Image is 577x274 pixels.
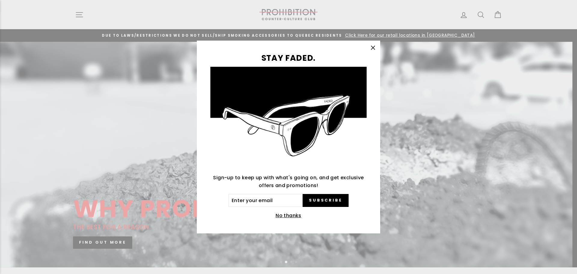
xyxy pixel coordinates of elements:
p: Sign-up to keep up with what's going on, and get exclusive offers and promotions! [210,174,367,189]
h3: STAY FADED. [210,54,367,62]
button: Subscribe [303,194,349,207]
input: Enter your email [228,194,303,207]
button: No thanks [274,211,303,220]
span: Subscribe [309,198,342,203]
